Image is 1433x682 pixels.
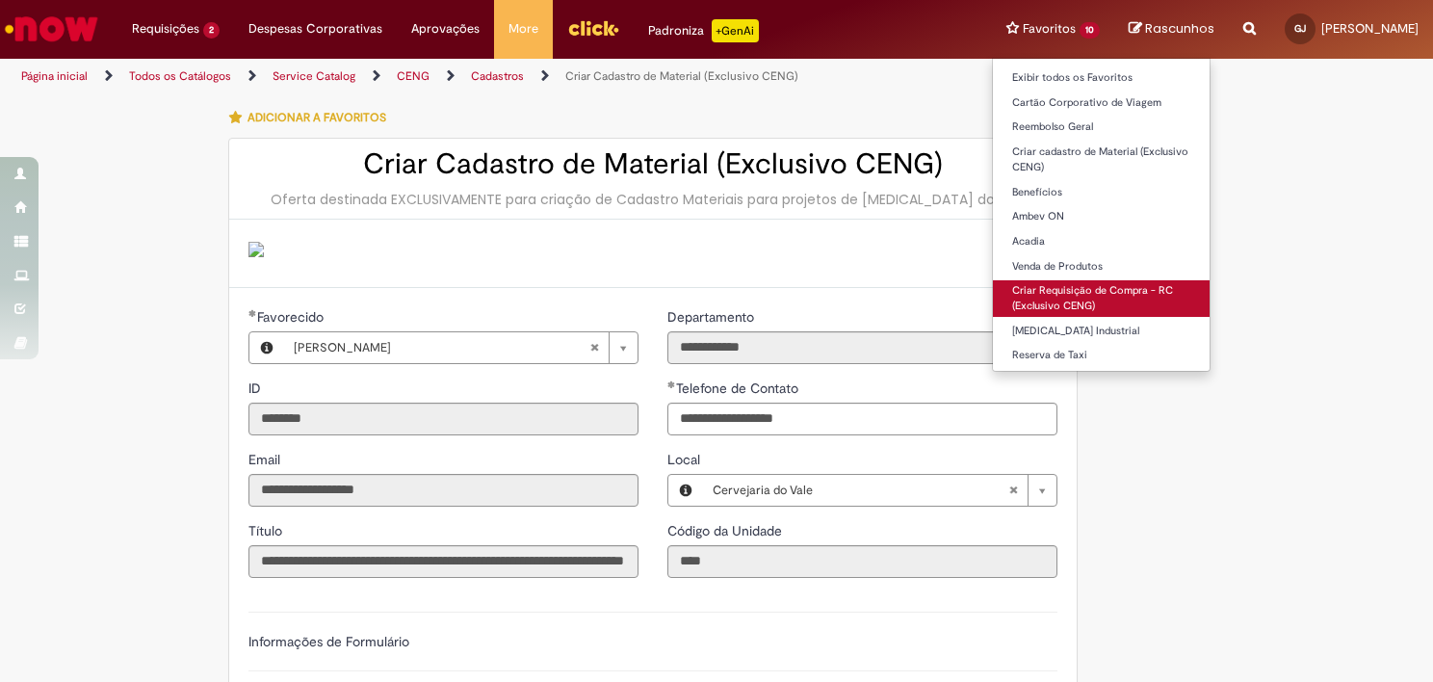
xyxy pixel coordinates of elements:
[580,332,609,363] abbr: Limpar campo Favorecido
[1145,19,1214,38] span: Rascunhos
[993,345,1210,366] a: Reserva de Taxi
[284,332,638,363] a: [PERSON_NAME]Limpar campo Favorecido
[712,19,759,42] p: +GenAi
[248,450,284,469] label: Somente leitura - Email
[203,22,220,39] span: 2
[993,117,1210,138] a: Reembolso Geral
[248,380,265,397] span: Somente leitura - ID
[565,68,798,84] a: Criar Cadastro de Material (Exclusivo CENG)
[667,307,758,327] label: Somente leitura - Departamento
[248,19,382,39] span: Despesas Corporativas
[248,403,638,435] input: ID
[248,379,265,398] label: Somente leitura - ID
[248,521,286,540] label: Somente leitura - Título
[248,633,409,650] label: Informações de Formulário
[248,190,1057,209] div: Oferta destinada EXCLUSIVAMENTE para criação de Cadastro Materiais para projetos de [MEDICAL_DATA...
[471,68,524,84] a: Cadastros
[667,545,1057,578] input: Código da Unidade
[993,182,1210,203] a: Benefícios
[1129,20,1214,39] a: Rascunhos
[667,522,786,539] span: Somente leitura - Código da Unidade
[248,451,284,468] span: Somente leitura - Email
[993,256,1210,277] a: Venda de Produtos
[132,19,199,39] span: Requisições
[667,403,1057,435] input: Telefone de Contato
[129,68,231,84] a: Todos os Catálogos
[992,58,1211,372] ul: Favoritos
[703,475,1056,506] a: Cervejaria do ValeLimpar campo Local
[248,309,257,317] span: Obrigatório Preenchido
[993,231,1210,252] a: Acadia
[411,19,480,39] span: Aprovações
[248,148,1057,180] h2: Criar Cadastro de Material (Exclusivo CENG)
[667,521,786,540] label: Somente leitura - Código da Unidade
[667,451,704,468] span: Local
[993,206,1210,227] a: Ambev ON
[993,321,1210,342] a: [MEDICAL_DATA] Industrial
[567,13,619,42] img: click_logo_yellow_360x200.png
[248,522,286,539] span: Somente leitura - Título
[993,142,1210,177] a: Criar cadastro de Material (Exclusivo CENG)
[667,380,676,388] span: Obrigatório Preenchido
[21,68,88,84] a: Página inicial
[1321,20,1419,37] span: [PERSON_NAME]
[993,280,1210,316] a: Criar Requisição de Compra - RC (Exclusivo CENG)
[668,475,703,506] button: Local, Visualizar este registro Cervejaria do Vale
[667,331,1057,364] input: Departamento
[228,97,397,138] button: Adicionar a Favoritos
[667,308,758,326] span: Somente leitura - Departamento
[14,59,941,94] ul: Trilhas de página
[248,545,638,578] input: Título
[713,475,1008,506] span: Cervejaria do Vale
[397,68,430,84] a: CENG
[273,68,355,84] a: Service Catalog
[294,332,589,363] span: [PERSON_NAME]
[248,474,638,507] input: Email
[257,308,327,326] span: Necessários - Favorecido
[248,242,264,257] img: sys_attachment.do
[999,475,1028,506] abbr: Limpar campo Local
[648,19,759,42] div: Padroniza
[508,19,538,39] span: More
[1023,19,1076,39] span: Favoritos
[248,110,386,125] span: Adicionar a Favoritos
[1294,22,1306,35] span: GJ
[676,380,802,397] span: Telefone de Contato
[993,92,1210,114] a: Cartão Corporativo de Viagem
[993,67,1210,89] a: Exibir todos os Favoritos
[2,10,101,48] img: ServiceNow
[249,332,284,363] button: Favorecido, Visualizar este registro Geraldo Melo De Queiros Junior
[1080,22,1100,39] span: 10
